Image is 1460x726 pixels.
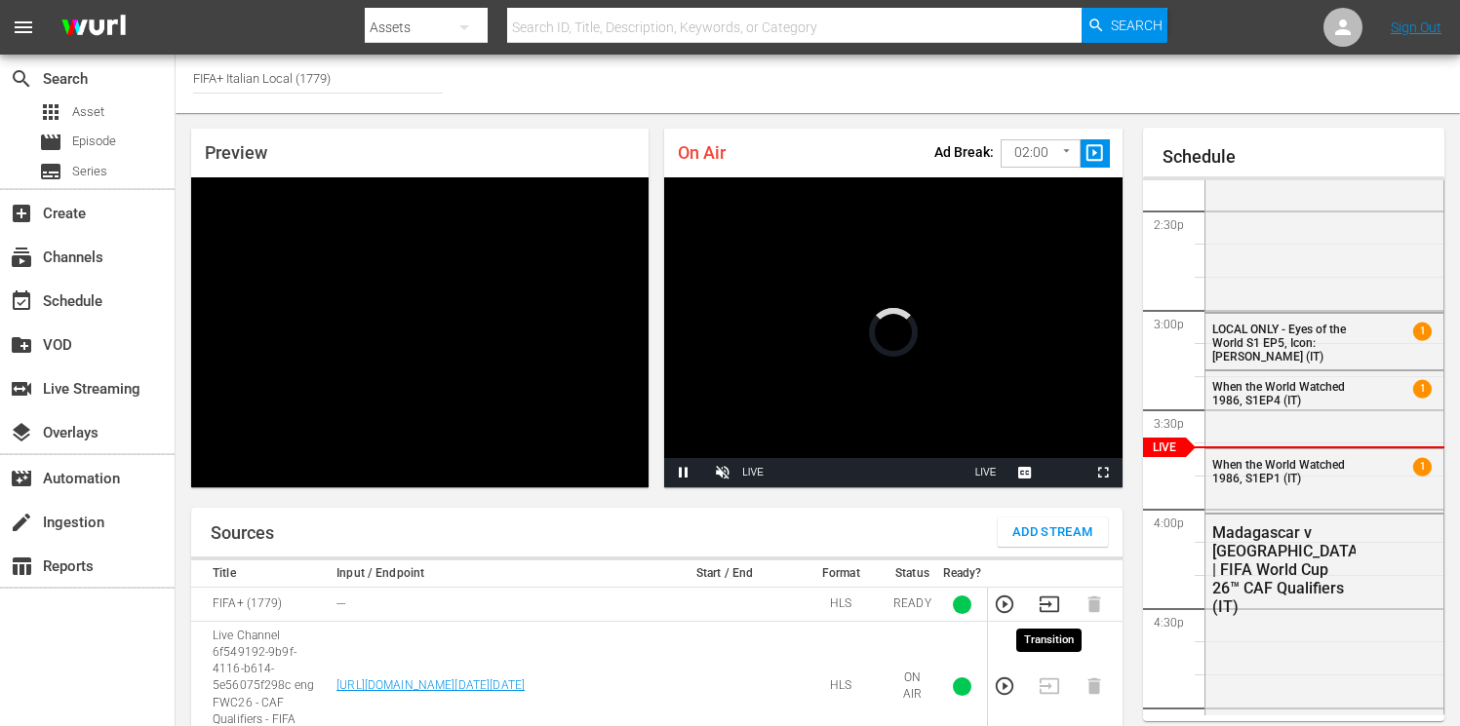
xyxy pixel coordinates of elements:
[1212,380,1345,407] span: When the World Watched 1986, S1EP4 (IT)
[994,593,1015,615] button: Preview Stream
[1212,458,1345,485] span: When the World Watched 1986, S1EP1 (IT)
[39,100,62,124] span: Asset
[654,560,794,588] th: Start / End
[211,523,274,543] h1: Sources
[1082,8,1167,43] button: Search
[1111,8,1163,43] span: Search
[72,132,116,151] span: Episode
[664,177,1122,487] div: Video Player
[205,142,267,163] span: Preview
[191,177,649,487] div: Video Player
[10,511,33,534] span: Ingestion
[1413,457,1432,476] span: 1
[1163,147,1445,167] h1: Schedule
[1212,523,1357,616] div: Madagascar v [GEOGRAPHIC_DATA] | FIFA World Cup 26™ CAF Qualifiers (IT)
[1084,458,1123,487] button: Fullscreen
[10,333,33,357] span: VOD
[934,144,994,160] p: Ad Break:
[47,5,140,51] img: ans4CAIJ8jUAAAAAAAAAAAAAAAAAAAAAAAAgQb4GAAAAAAAAAAAAAAAAAAAAAAAAJMjXAAAAAAAAAAAAAAAAAAAAAAAAgAT5G...
[975,467,997,478] span: LIVE
[1084,142,1106,165] span: slideshow_sharp
[1006,458,1045,487] button: Captions
[191,560,331,588] th: Title
[678,142,726,163] span: On Air
[1413,380,1432,399] span: 1
[39,131,62,154] span: Episode
[1012,521,1093,544] span: Add Stream
[10,202,33,225] span: Create
[39,160,62,183] span: Series
[1413,323,1432,341] span: 1
[664,458,703,487] button: Pause
[742,458,764,487] div: LIVE
[10,467,33,490] span: Automation
[937,560,988,588] th: Ready?
[331,588,654,622] td: ---
[10,246,33,269] span: Channels
[795,588,888,622] td: HLS
[191,588,331,622] td: FIFA+ (1779)
[994,675,1015,697] button: Preview Stream
[12,16,35,39] span: menu
[10,67,33,91] span: Search
[1212,323,1346,363] span: LOCAL ONLY - Eyes of the World S1 EP5, Icon: [PERSON_NAME] (IT)
[888,560,937,588] th: Status
[1045,458,1084,487] button: Picture-in-Picture
[331,560,654,588] th: Input / Endpoint
[72,102,104,122] span: Asset
[998,517,1108,547] button: Add Stream
[1391,19,1441,35] a: Sign Out
[1001,134,1081,172] div: 02:00
[10,289,33,313] span: Schedule
[795,560,888,588] th: Format
[72,162,107,181] span: Series
[10,377,33,401] span: Live Streaming
[336,678,525,692] a: [URL][DOMAIN_NAME][DATE][DATE]
[10,421,33,444] span: Overlays
[10,554,33,578] span: Reports
[967,458,1006,487] button: Seek to live, currently playing live
[703,458,742,487] button: Unmute
[888,588,937,622] td: READY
